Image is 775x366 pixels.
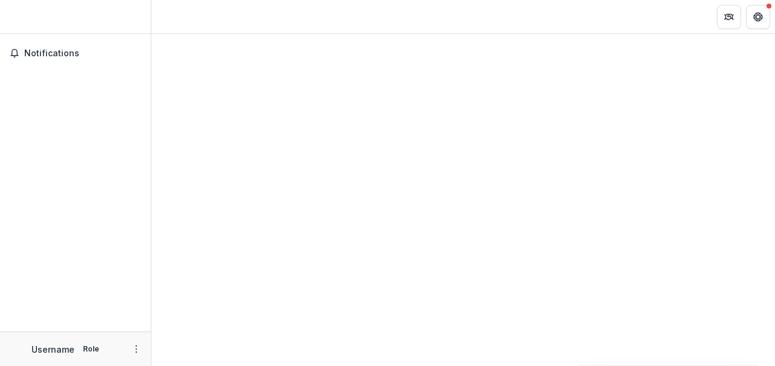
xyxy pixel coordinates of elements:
[5,44,146,63] button: Notifications
[129,342,143,356] button: More
[31,343,74,356] p: Username
[79,344,103,355] p: Role
[24,48,141,59] span: Notifications
[746,5,770,29] button: Get Help
[717,5,741,29] button: Partners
